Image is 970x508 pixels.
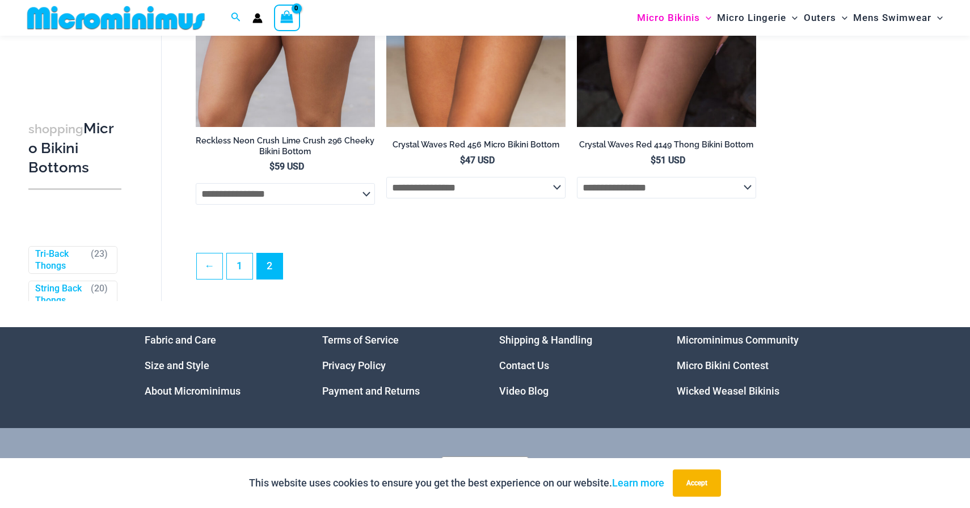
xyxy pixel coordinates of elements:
[637,3,700,32] span: Micro Bikinis
[91,248,108,272] span: ( )
[717,3,786,32] span: Micro Lingerie
[786,3,798,32] span: Menu Toggle
[677,327,826,404] aside: Footer Widget 4
[145,334,216,346] a: Fabric and Care
[499,385,549,397] a: Video Blog
[634,3,714,32] a: Micro BikinisMenu ToggleMenu Toggle
[651,155,656,166] span: $
[145,327,294,404] aside: Footer Widget 1
[257,253,282,279] span: Page 2
[931,3,943,32] span: Menu Toggle
[274,5,300,31] a: View Shopping Cart, empty
[145,327,294,404] nav: Menu
[231,11,241,25] a: Search icon link
[612,477,664,489] a: Learn more
[227,253,252,279] a: Page 1
[700,3,711,32] span: Menu Toggle
[460,155,495,166] bdi: 47 USD
[94,283,104,294] span: 20
[322,327,471,404] nav: Menu
[651,155,685,166] bdi: 51 USD
[386,139,566,154] a: Crystal Waves Red 456 Micro Bikini Bottom
[677,334,799,346] a: Microminimus Community
[322,385,420,397] a: Payment and Returns
[322,334,399,346] a: Terms of Service
[196,136,375,161] a: Reckless Neon Crush Lime Crush 296 Cheeky Bikini Bottom
[850,3,946,32] a: Mens SwimwearMenu ToggleMenu Toggle
[853,3,931,32] span: Mens Swimwear
[836,3,847,32] span: Menu Toggle
[801,3,850,32] a: OutersMenu ToggleMenu Toggle
[577,139,756,150] h2: Crystal Waves Red 4149 Thong Bikini Bottom
[35,248,86,272] a: Tri-Back Thongs
[632,2,947,34] nav: Site Navigation
[145,385,241,397] a: About Microminimus
[269,161,304,172] bdi: 59 USD
[499,327,648,404] nav: Menu
[94,248,104,259] span: 23
[804,3,836,32] span: Outers
[499,327,648,404] aside: Footer Widget 3
[28,122,83,136] span: shopping
[196,136,375,156] h2: Reckless Neon Crush Lime Crush 296 Cheeky Bikini Bottom
[197,253,222,279] a: ←
[673,469,721,497] button: Accept
[577,139,756,154] a: Crystal Waves Red 4149 Thong Bikini Bottom
[460,155,465,166] span: $
[322,359,386,371] a: Privacy Policy
[249,475,664,492] p: This website uses cookies to ensure you get the best experience on our website.
[322,327,471,404] aside: Footer Widget 2
[269,161,275,172] span: $
[714,3,800,32] a: Micro LingerieMenu ToggleMenu Toggle
[28,119,121,177] h3: Micro Bikini Bottoms
[35,283,86,307] a: String Back Thongs
[23,5,209,31] img: MM SHOP LOGO FLAT
[499,359,549,371] a: Contact Us
[499,334,592,346] a: Shipping & Handling
[252,13,263,23] a: Account icon link
[677,385,779,397] a: Wicked Weasel Bikinis
[91,283,108,307] span: ( )
[677,327,826,404] nav: Menu
[677,359,769,371] a: Micro Bikini Contest
[145,359,209,371] a: Size and Style
[386,139,566,150] h2: Crystal Waves Red 456 Micro Bikini Bottom
[196,253,947,286] nav: Product Pagination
